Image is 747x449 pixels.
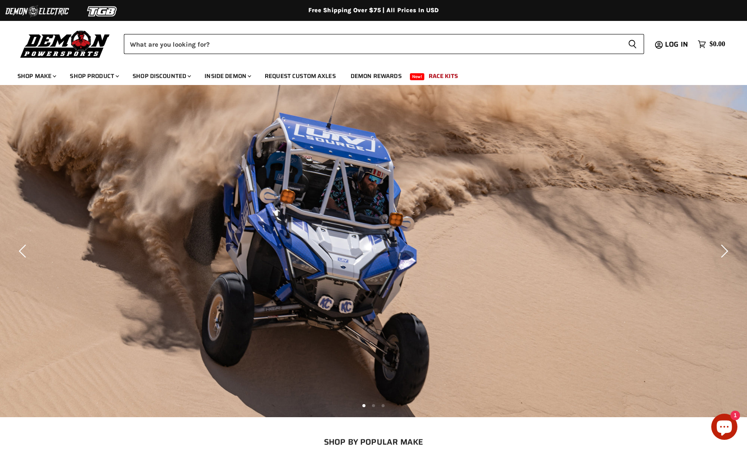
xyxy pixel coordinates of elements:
[362,404,365,407] li: Page dot 1
[661,41,693,48] a: Log in
[63,67,124,85] a: Shop Product
[714,242,732,260] button: Next
[25,7,723,14] div: Free Shipping Over $75 | All Prices In USD
[124,34,621,54] input: Search
[17,28,113,59] img: Demon Powersports
[11,64,723,85] ul: Main menu
[15,242,33,260] button: Previous
[665,39,688,50] span: Log in
[709,40,725,48] span: $0.00
[372,404,375,407] li: Page dot 2
[693,38,730,51] a: $0.00
[11,67,61,85] a: Shop Make
[410,73,425,80] span: New!
[422,67,464,85] a: Race Kits
[709,414,740,442] inbox-online-store-chat: Shopify online store chat
[4,3,70,20] img: Demon Electric Logo 2
[35,437,712,446] h2: SHOP BY POPULAR MAKE
[198,67,256,85] a: Inside Demon
[344,67,408,85] a: Demon Rewards
[382,404,385,407] li: Page dot 3
[621,34,644,54] button: Search
[124,34,644,54] form: Product
[258,67,342,85] a: Request Custom Axles
[70,3,135,20] img: TGB Logo 2
[126,67,196,85] a: Shop Discounted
